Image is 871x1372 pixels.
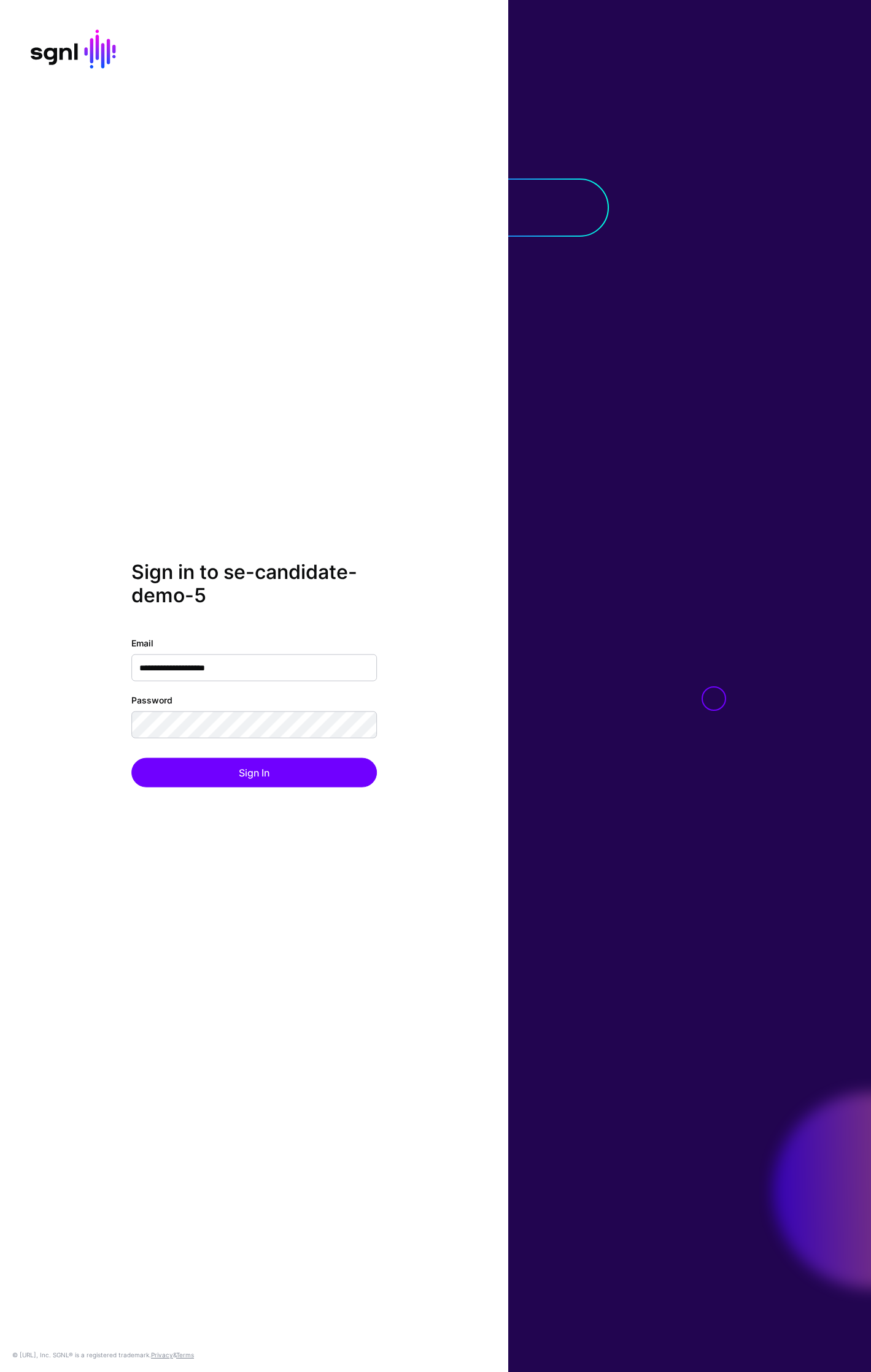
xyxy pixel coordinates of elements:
div: © [URL], Inc. SGNL® is a registered trademark. & [12,1350,194,1360]
a: Privacy [151,1351,173,1359]
h2: Sign in to se-candidate-demo-5 [131,560,377,607]
button: Sign In [131,758,377,788]
label: Password [131,694,172,707]
a: Terms [176,1351,194,1359]
label: Email [131,637,153,650]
